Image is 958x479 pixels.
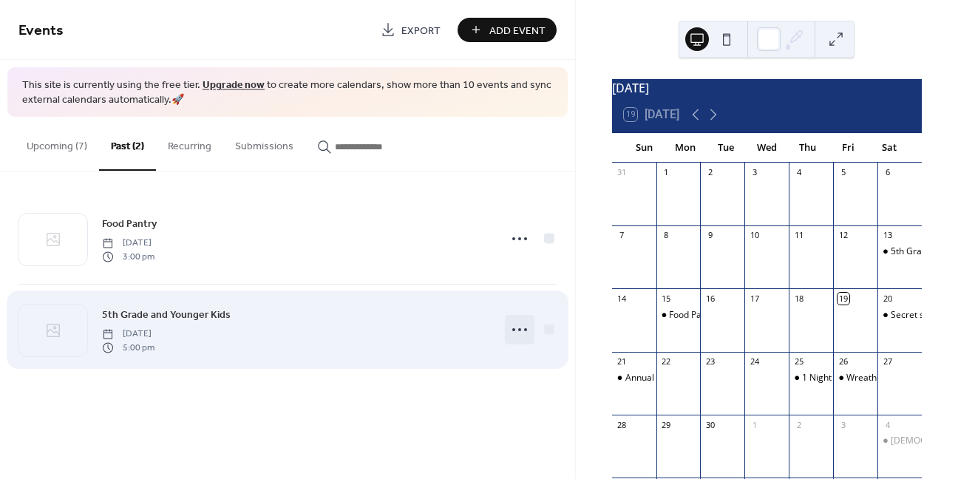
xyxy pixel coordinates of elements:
div: 22 [661,356,672,367]
button: Upcoming (7) [15,117,99,169]
div: 4 [882,419,893,430]
div: Food Pantry [669,309,718,322]
div: [DATE] [612,79,922,97]
div: 19 [838,293,849,304]
div: 29 [661,419,672,430]
button: Add Event [458,18,557,42]
div: 2 [793,419,804,430]
div: 9 [704,230,716,241]
a: Export [370,18,452,42]
div: Wreath Making class [833,372,877,384]
div: 1 Night 4 The Master [802,372,889,384]
div: Secret sister reveal [877,309,922,322]
div: Mon [665,133,705,163]
div: 1 [661,167,672,178]
div: Ladies Inspirational Day [877,435,922,447]
a: Food Pantry [102,215,157,232]
div: 12 [838,230,849,241]
div: Thu [787,133,828,163]
span: [DATE] [102,237,154,250]
div: 1 [749,419,760,430]
div: 28 [616,419,628,430]
div: 13 [882,230,893,241]
span: 3:00 pm [102,250,154,263]
div: Tue [705,133,746,163]
div: 5th Grade and Younger Kids [877,245,922,258]
div: 11 [793,230,804,241]
div: Sun [624,133,665,163]
div: 24 [749,356,760,367]
span: Export [401,23,441,38]
span: Food Pantry [102,217,157,232]
div: 2 [704,167,716,178]
div: 30 [704,419,716,430]
div: Wreath Making class [846,372,932,384]
div: 14 [616,293,628,304]
div: 21 [616,356,628,367]
div: 17 [749,293,760,304]
span: Add Event [489,23,546,38]
div: 20 [882,293,893,304]
div: Annual Church Picnic [612,372,656,384]
span: Events [18,16,64,45]
button: Recurring [156,117,223,169]
div: 25 [793,356,804,367]
div: Fri [828,133,869,163]
div: 27 [882,356,893,367]
div: Sat [869,133,910,163]
div: Annual [DEMOGRAPHIC_DATA] Picnic [625,372,780,384]
div: 15 [661,293,672,304]
div: 3 [749,167,760,178]
div: 5 [838,167,849,178]
a: Upgrade now [203,75,265,95]
div: 8 [661,230,672,241]
a: 5th Grade and Younger Kids [102,306,231,323]
div: Wed [747,133,787,163]
span: This site is currently using the free tier. to create more calendars, show more than 10 events an... [22,78,553,107]
div: Food Pantry [656,309,701,322]
div: 26 [838,356,849,367]
div: 31 [616,167,628,178]
div: 10 [749,230,760,241]
div: 16 [704,293,716,304]
div: 18 [793,293,804,304]
div: 4 [793,167,804,178]
div: 23 [704,356,716,367]
div: 6 [882,167,893,178]
span: [DATE] [102,327,154,341]
button: Submissions [223,117,305,169]
button: Past (2) [99,117,156,171]
div: 1 Night 4 The Master [789,372,833,384]
span: 5:00 pm [102,341,154,354]
div: 7 [616,230,628,241]
span: 5th Grade and Younger Kids [102,308,231,323]
div: 3 [838,419,849,430]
